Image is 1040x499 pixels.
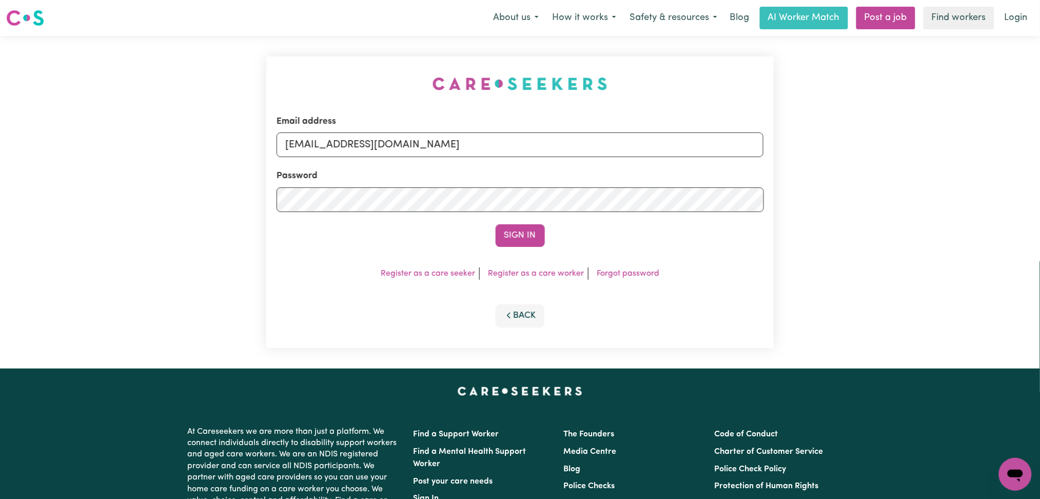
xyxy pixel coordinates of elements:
a: Register as a care worker [488,270,584,278]
img: Careseekers logo [6,9,44,27]
a: Find a Mental Health Support Worker [414,448,526,468]
a: Media Centre [564,448,617,456]
a: Blog [724,7,756,29]
button: Safety & resources [623,7,724,29]
label: Password [277,169,318,183]
a: Login [998,7,1034,29]
a: Find a Support Worker [414,430,499,438]
a: Blog [564,465,581,473]
iframe: Button to launch messaging window [999,458,1032,491]
input: Email address [277,132,764,157]
a: Careseekers home page [458,387,582,395]
a: Post a job [856,7,915,29]
label: Email address [277,115,336,128]
button: Back [496,304,545,327]
a: Protection of Human Rights [714,482,818,490]
a: Careseekers logo [6,6,44,30]
a: Code of Conduct [714,430,778,438]
a: Police Check Policy [714,465,786,473]
button: How it works [545,7,623,29]
a: Forgot password [597,270,659,278]
button: About us [486,7,545,29]
a: AI Worker Match [760,7,848,29]
button: Sign In [496,224,545,247]
a: Find workers [924,7,994,29]
a: Post your care needs [414,477,493,486]
a: Register as a care seeker [381,270,475,278]
a: The Founders [564,430,615,438]
a: Charter of Customer Service [714,448,823,456]
a: Police Checks [564,482,615,490]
